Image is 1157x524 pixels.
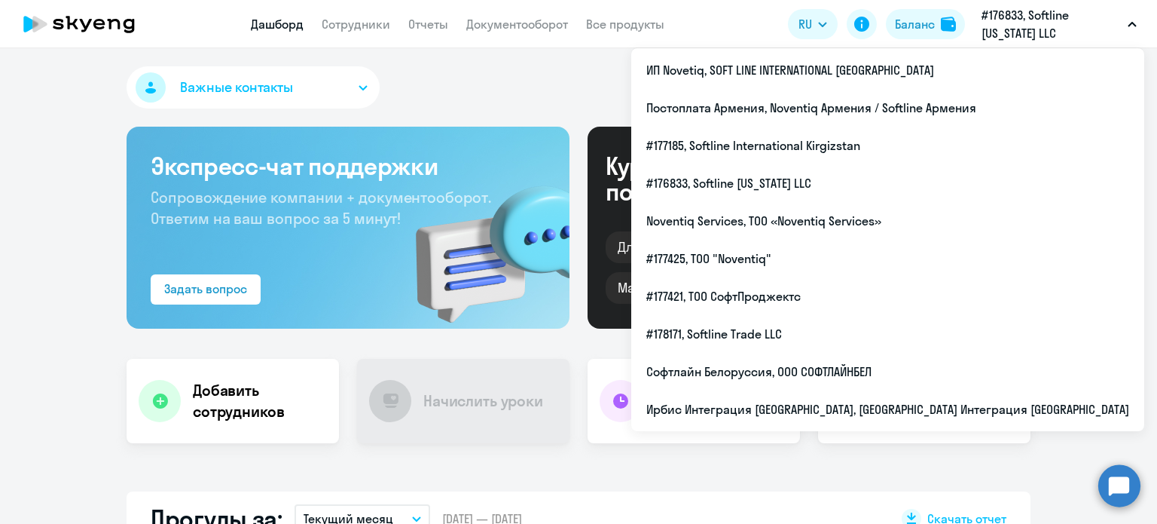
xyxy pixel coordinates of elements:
[322,17,390,32] a: Сотрудники
[251,17,304,32] a: Дашборд
[193,380,327,422] h4: Добавить сотрудников
[981,6,1122,42] p: #176833, Softline [US_STATE] LLC
[151,188,491,228] span: Сопровождение компании + документооборот. Ответим на ваш вопрос за 5 минут!
[886,9,965,39] button: Балансbalance
[164,280,247,298] div: Задать вопрос
[798,15,812,33] span: RU
[127,66,380,109] button: Важные контакты
[586,17,664,32] a: Все продукты
[606,231,813,263] div: Для общения и путешествий
[466,17,568,32] a: Документооборот
[631,48,1144,431] ul: RU
[788,9,838,39] button: RU
[151,274,261,305] button: Задать вопрос
[606,153,863,204] div: Курсы английского под ваши цели
[408,17,448,32] a: Отчеты
[895,15,935,33] div: Баланс
[180,78,293,97] span: Важные контакты
[151,151,545,181] h3: Экспресс-чат поддержки
[394,159,569,329] img: bg-img
[606,272,721,304] div: Маркетологам
[941,17,956,32] img: balance
[423,391,543,412] h4: Начислить уроки
[974,6,1144,42] button: #176833, Softline [US_STATE] LLC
